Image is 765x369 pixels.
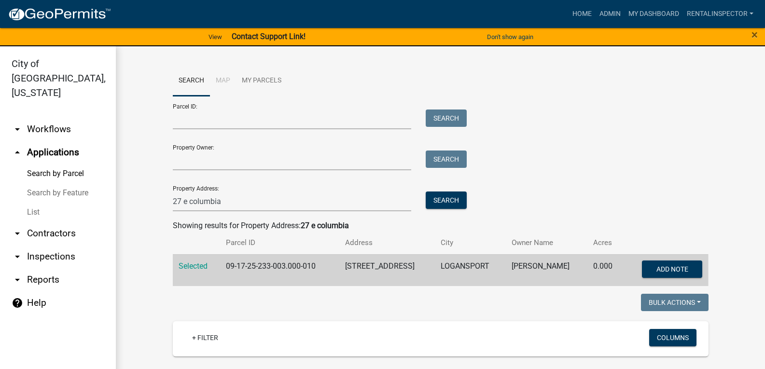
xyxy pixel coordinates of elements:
td: [STREET_ADDRESS] [339,254,435,286]
a: My Parcels [236,66,287,96]
button: Search [426,150,467,168]
a: View [205,29,226,45]
th: Owner Name [506,232,587,254]
span: Add Note [656,265,688,273]
th: Parcel ID [220,232,339,254]
button: Add Note [642,260,702,278]
button: Don't show again [483,29,537,45]
td: LOGANSPORT [435,254,506,286]
button: Search [426,191,467,209]
i: arrow_drop_down [12,251,23,262]
th: Address [339,232,435,254]
a: Home [569,5,596,23]
td: [PERSON_NAME] [506,254,587,286]
th: Acres [587,232,624,254]
button: Search [426,109,467,127]
th: City [435,232,506,254]
i: help [12,297,23,309]
a: Selected [179,261,208,271]
i: arrow_drop_down [12,274,23,286]
td: 09-17-25-233-003.000-010 [220,254,339,286]
div: Showing results for Property Address: [173,220,709,232]
strong: 27 e columbia [301,221,349,230]
a: rentalinspector [683,5,757,23]
strong: Contact Support Link! [232,32,306,41]
a: My Dashboard [625,5,683,23]
i: arrow_drop_down [12,228,23,239]
a: + Filter [184,329,226,346]
a: Search [173,66,210,96]
a: Admin [596,5,625,23]
td: 0.000 [587,254,624,286]
button: Columns [649,329,696,346]
span: × [751,28,758,41]
i: arrow_drop_up [12,147,23,158]
i: arrow_drop_down [12,123,23,135]
button: Close [751,29,758,41]
button: Bulk Actions [641,294,709,311]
